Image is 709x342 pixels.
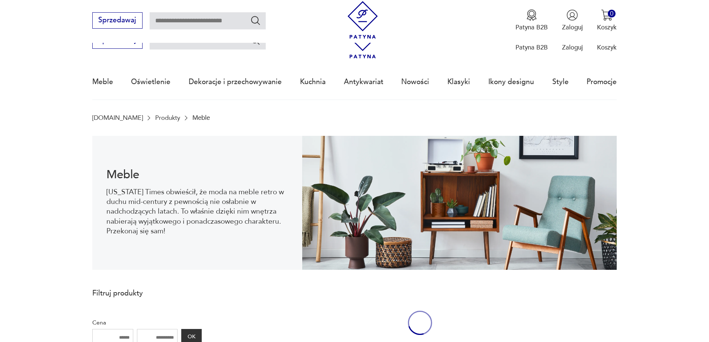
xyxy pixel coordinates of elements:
[106,187,288,236] p: [US_STATE] Times obwieścił, że moda na meble retro w duchu mid-century z pewnością nie osłabnie w...
[92,288,202,298] p: Filtruj produkty
[401,65,429,99] a: Nowości
[608,10,616,17] div: 0
[515,43,548,52] p: Patyna B2B
[92,114,143,121] a: [DOMAIN_NAME]
[597,9,617,32] button: 0Koszyk
[515,9,548,32] button: Patyna B2B
[515,23,548,32] p: Patyna B2B
[92,65,113,99] a: Meble
[92,12,143,29] button: Sprzedawaj
[562,9,583,32] button: Zaloguj
[597,43,617,52] p: Koszyk
[562,43,583,52] p: Zaloguj
[562,23,583,32] p: Zaloguj
[526,9,537,21] img: Ikona medalu
[106,169,288,180] h1: Meble
[447,65,470,99] a: Klasyki
[344,1,381,39] img: Patyna - sklep z meblami i dekoracjami vintage
[587,65,617,99] a: Promocje
[92,18,143,24] a: Sprzedawaj
[302,136,617,270] img: Meble
[155,114,180,121] a: Produkty
[488,65,534,99] a: Ikony designu
[566,9,578,21] img: Ikonka użytkownika
[344,65,383,99] a: Antykwariat
[131,65,170,99] a: Oświetlenie
[300,65,326,99] a: Kuchnia
[250,15,261,26] button: Szukaj
[515,9,548,32] a: Ikona medaluPatyna B2B
[189,65,282,99] a: Dekoracje i przechowywanie
[92,38,143,44] a: Sprzedawaj
[601,9,613,21] img: Ikona koszyka
[597,23,617,32] p: Koszyk
[250,35,261,46] button: Szukaj
[92,318,202,327] p: Cena
[192,114,210,121] p: Meble
[552,65,569,99] a: Style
